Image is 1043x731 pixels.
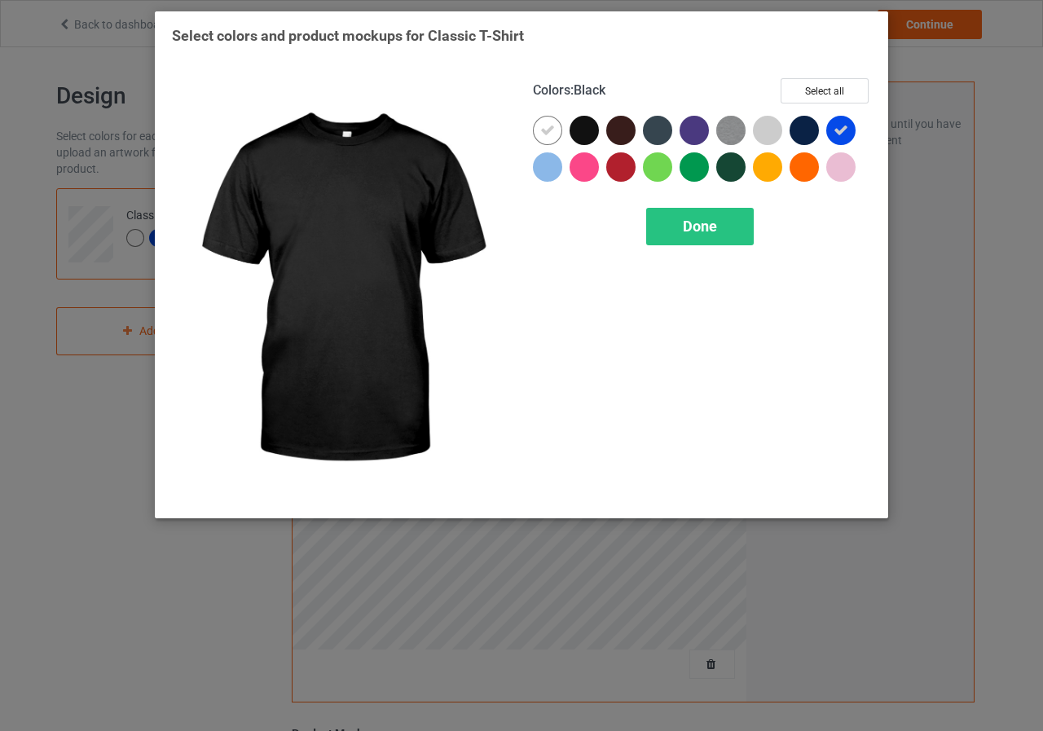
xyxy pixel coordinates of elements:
[172,27,524,44] span: Select colors and product mockups for Classic T-Shirt
[533,82,570,98] span: Colors
[781,78,869,103] button: Select all
[533,82,605,99] h4: :
[574,82,605,98] span: Black
[683,218,717,235] span: Done
[716,116,746,145] img: heather_texture.png
[172,78,510,501] img: regular.jpg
